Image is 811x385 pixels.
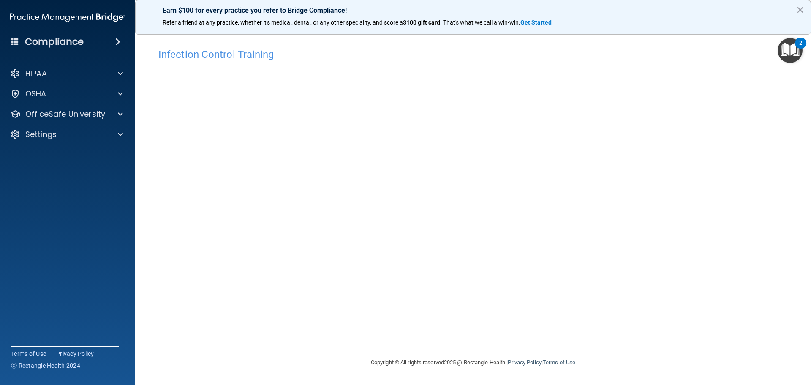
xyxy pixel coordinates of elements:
h4: Infection Control Training [158,49,788,60]
iframe: infection-control-training [158,65,581,325]
div: Copyright © All rights reserved 2025 @ Rectangle Health | | [319,349,627,376]
div: 2 [799,43,802,54]
span: Ⓒ Rectangle Health 2024 [11,361,80,370]
strong: $100 gift card [403,19,440,26]
button: Open Resource Center, 2 new notifications [778,38,803,63]
a: OfficeSafe University [10,109,123,119]
p: Earn $100 for every practice you refer to Bridge Compliance! [163,6,784,14]
p: Settings [25,129,57,139]
p: HIPAA [25,68,47,79]
a: Settings [10,129,123,139]
a: Privacy Policy [508,359,541,366]
p: OfficeSafe University [25,109,105,119]
span: ! That's what we call a win-win. [440,19,520,26]
a: Get Started [520,19,553,26]
a: Terms of Use [11,350,46,358]
h4: Compliance [25,36,84,48]
a: HIPAA [10,68,123,79]
a: OSHA [10,89,123,99]
a: Privacy Policy [56,350,94,358]
p: OSHA [25,89,46,99]
img: PMB logo [10,9,125,26]
button: Close [796,3,804,16]
span: Refer a friend at any practice, whether it's medical, dental, or any other speciality, and score a [163,19,403,26]
a: Terms of Use [543,359,575,366]
strong: Get Started [520,19,552,26]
